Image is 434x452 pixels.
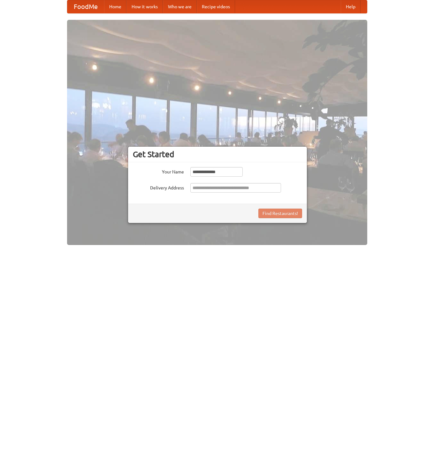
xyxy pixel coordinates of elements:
[341,0,361,13] a: Help
[104,0,126,13] a: Home
[133,183,184,191] label: Delivery Address
[133,167,184,175] label: Your Name
[67,0,104,13] a: FoodMe
[258,209,302,218] button: Find Restaurants!
[163,0,197,13] a: Who we are
[133,149,302,159] h3: Get Started
[197,0,235,13] a: Recipe videos
[126,0,163,13] a: How it works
